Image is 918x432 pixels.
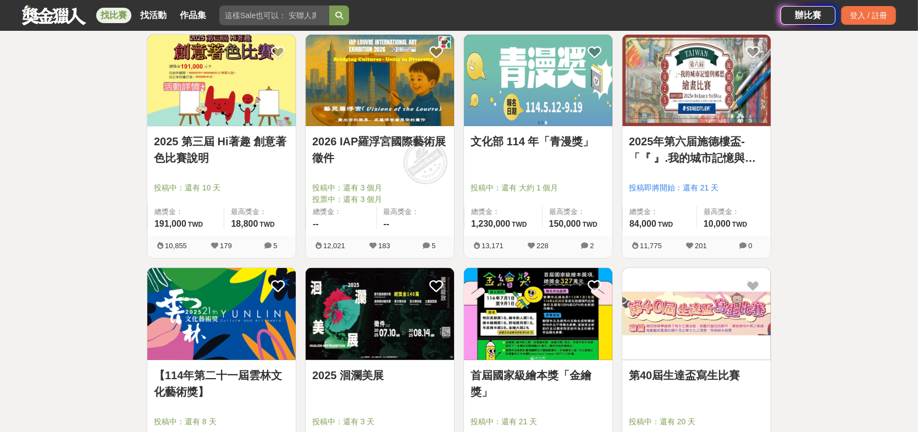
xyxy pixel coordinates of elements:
span: 投稿中：還有 8 天 [154,416,289,428]
span: 投稿中：還有 10 天 [154,182,289,194]
span: TWD [583,221,598,228]
a: Cover Image [306,35,454,127]
span: -- [313,219,319,228]
span: 10,855 [165,242,187,250]
span: 最高獎金： [384,206,448,217]
img: Cover Image [622,35,771,127]
span: TWD [658,221,673,228]
span: 0 [748,242,752,250]
img: Cover Image [306,268,454,360]
span: 1,230,000 [471,219,510,228]
img: Cover Image [464,268,612,360]
span: 總獎金： [313,206,370,217]
a: 辦比賽 [781,6,836,25]
span: -- [384,219,390,228]
img: Cover Image [147,35,296,127]
a: 文化部 114 年「青漫獎」 [471,133,606,150]
span: 228 [537,242,549,250]
span: TWD [732,221,747,228]
a: 2026 IAP羅浮宮國際藝術展徵件 [312,133,447,166]
a: 作品集 [175,8,211,23]
span: TWD [259,221,274,228]
span: 投稿中：還有 3 天 [312,416,447,428]
span: 84,000 [629,219,656,228]
span: 投稿即將開始：還有 21 天 [629,182,764,194]
a: 第40屆生達盃寫生比賽 [629,367,764,384]
a: 【114年第二十一屆雲林文化藝術獎】 [154,367,289,400]
span: 總獎金： [471,206,535,217]
span: 5 [273,242,277,250]
span: 150,000 [549,219,581,228]
a: 2025年第六届施德樓盃-「『 』.我的城市記憶與鄉愁」繪畫比賽 [629,133,764,166]
span: 5 [432,242,435,250]
span: 11,775 [640,242,662,250]
img: Cover Image [622,268,771,360]
span: 18,800 [231,219,258,228]
span: 總獎金： [629,206,690,217]
span: 183 [378,242,390,250]
img: Cover Image [464,35,612,127]
span: 13,171 [482,242,504,250]
span: TWD [512,221,527,228]
a: 首屆國家級繪本獎「金繪獎」 [471,367,606,400]
span: 投票中：還有 3 個月 [312,194,447,205]
span: 最高獎金： [231,206,289,217]
span: 投稿中：還有 20 天 [629,416,764,428]
div: 登入 / 註冊 [841,6,896,25]
a: 找比賽 [96,8,131,23]
a: Cover Image [464,35,612,127]
a: 2025 第三屆 Hi著趣 創意著色比賽說明 [154,133,289,166]
span: 179 [220,242,232,250]
span: 10,000 [704,219,731,228]
img: Cover Image [306,35,454,127]
span: 12,021 [323,242,345,250]
span: 最高獎金： [704,206,764,217]
span: TWD [188,221,203,228]
img: Cover Image [147,268,296,360]
span: 201 [695,242,707,250]
span: 投稿中：還有 大約 1 個月 [471,182,606,194]
a: 找活動 [136,8,171,23]
a: Cover Image [147,35,296,127]
input: 這樣Sale也可以： 安聯人壽創意銷售法募集 [219,6,329,25]
span: 投稿中：還有 21 天 [471,416,606,428]
span: 2 [590,242,594,250]
span: 投稿中：還有 3 個月 [312,182,447,194]
span: 總獎金： [154,206,217,217]
a: Cover Image [622,35,771,127]
a: 2025 洄瀾美展 [312,367,447,384]
span: 191,000 [154,219,186,228]
span: 最高獎金： [549,206,606,217]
